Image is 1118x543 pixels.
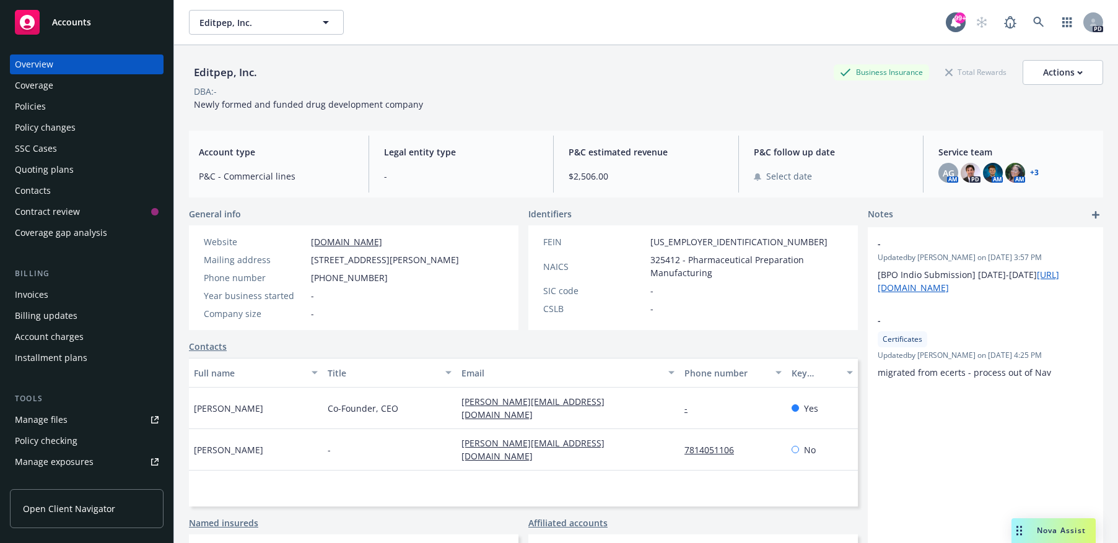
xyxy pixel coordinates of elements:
[10,327,164,347] a: Account charges
[938,146,1093,159] span: Service team
[650,302,653,315] span: -
[15,76,53,95] div: Coverage
[868,304,1103,389] div: -CertificatesUpdatedby [PERSON_NAME] on [DATE] 4:25 PMmigrated from ecerts - process out of Nav
[204,235,306,248] div: Website
[878,237,1061,250] span: -
[650,235,828,248] span: [US_EMPLOYER_IDENTIFICATION_NUMBER]
[204,253,306,266] div: Mailing address
[868,227,1103,304] div: -Updatedby [PERSON_NAME] on [DATE] 3:57 PM[BPO Indio Submission] [DATE]-[DATE][URL][DOMAIN_NAME]
[943,167,954,180] span: AG
[328,402,398,415] span: Co-Founder, CEO
[969,10,994,35] a: Start snowing
[461,367,661,380] div: Email
[15,54,53,74] div: Overview
[1030,169,1039,176] a: +3
[10,54,164,74] a: Overview
[15,181,51,201] div: Contacts
[543,284,645,297] div: SIC code
[10,431,164,451] a: Policy checking
[684,444,744,456] a: 7814051106
[528,207,572,220] span: Identifiers
[878,314,1061,327] span: -
[194,443,263,456] span: [PERSON_NAME]
[543,260,645,273] div: NAICS
[189,207,241,220] span: General info
[543,302,645,315] div: CSLB
[754,146,909,159] span: P&C follow up date
[328,443,331,456] span: -
[684,367,768,380] div: Phone number
[1011,518,1096,543] button: Nova Assist
[1088,207,1103,222] a: add
[10,285,164,305] a: Invoices
[10,5,164,40] a: Accounts
[878,252,1093,263] span: Updated by [PERSON_NAME] on [DATE] 3:57 PM
[10,223,164,243] a: Coverage gap analysis
[204,289,306,302] div: Year business started
[1026,10,1051,35] a: Search
[311,236,382,248] a: [DOMAIN_NAME]
[52,17,91,27] span: Accounts
[10,97,164,116] a: Policies
[679,358,787,388] button: Phone number
[199,146,354,159] span: Account type
[15,452,94,472] div: Manage exposures
[189,358,323,388] button: Full name
[983,163,1003,183] img: photo
[15,160,74,180] div: Quoting plans
[954,12,966,24] div: 99+
[15,327,84,347] div: Account charges
[10,76,164,95] a: Coverage
[10,452,164,472] a: Manage exposures
[15,306,77,326] div: Billing updates
[15,139,57,159] div: SSC Cases
[10,181,164,201] a: Contacts
[328,367,438,380] div: Title
[868,207,893,222] span: Notes
[883,334,922,345] span: Certificates
[384,146,539,159] span: Legal entity type
[650,253,843,279] span: 325412 - Pharmaceutical Preparation Manufacturing
[189,516,258,529] a: Named insureds
[10,267,164,280] div: Billing
[15,118,76,137] div: Policy changes
[787,358,858,388] button: Key contact
[461,437,605,462] a: [PERSON_NAME][EMAIL_ADDRESS][DOMAIN_NAME]
[1037,525,1086,536] span: Nova Assist
[878,367,1051,378] span: migrated from ecerts - process out of Nav
[15,285,48,305] div: Invoices
[10,202,164,222] a: Contract review
[199,16,307,29] span: Editpep, Inc.
[961,163,980,183] img: photo
[199,170,354,183] span: P&C - Commercial lines
[10,306,164,326] a: Billing updates
[1023,60,1103,85] button: Actions
[1005,163,1025,183] img: photo
[998,10,1023,35] a: Report a Bug
[194,402,263,415] span: [PERSON_NAME]
[189,10,344,35] button: Editpep, Inc.
[10,160,164,180] a: Quoting plans
[1043,61,1083,84] div: Actions
[878,350,1093,361] span: Updated by [PERSON_NAME] on [DATE] 4:25 PM
[939,64,1013,80] div: Total Rewards
[461,396,605,420] a: [PERSON_NAME][EMAIL_ADDRESS][DOMAIN_NAME]
[878,268,1093,294] p: [BPO Indio Submission] [DATE]-[DATE]
[10,118,164,137] a: Policy changes
[15,473,96,493] div: Manage certificates
[311,289,314,302] span: -
[15,431,77,451] div: Policy checking
[834,64,929,80] div: Business Insurance
[311,307,314,320] span: -
[194,367,304,380] div: Full name
[204,307,306,320] div: Company size
[10,348,164,368] a: Installment plans
[543,235,645,248] div: FEIN
[528,516,608,529] a: Affiliated accounts
[1055,10,1080,35] a: Switch app
[792,367,839,380] div: Key contact
[15,410,68,430] div: Manage files
[650,284,653,297] span: -
[194,98,423,110] span: Newly formed and funded drug development company
[384,170,539,183] span: -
